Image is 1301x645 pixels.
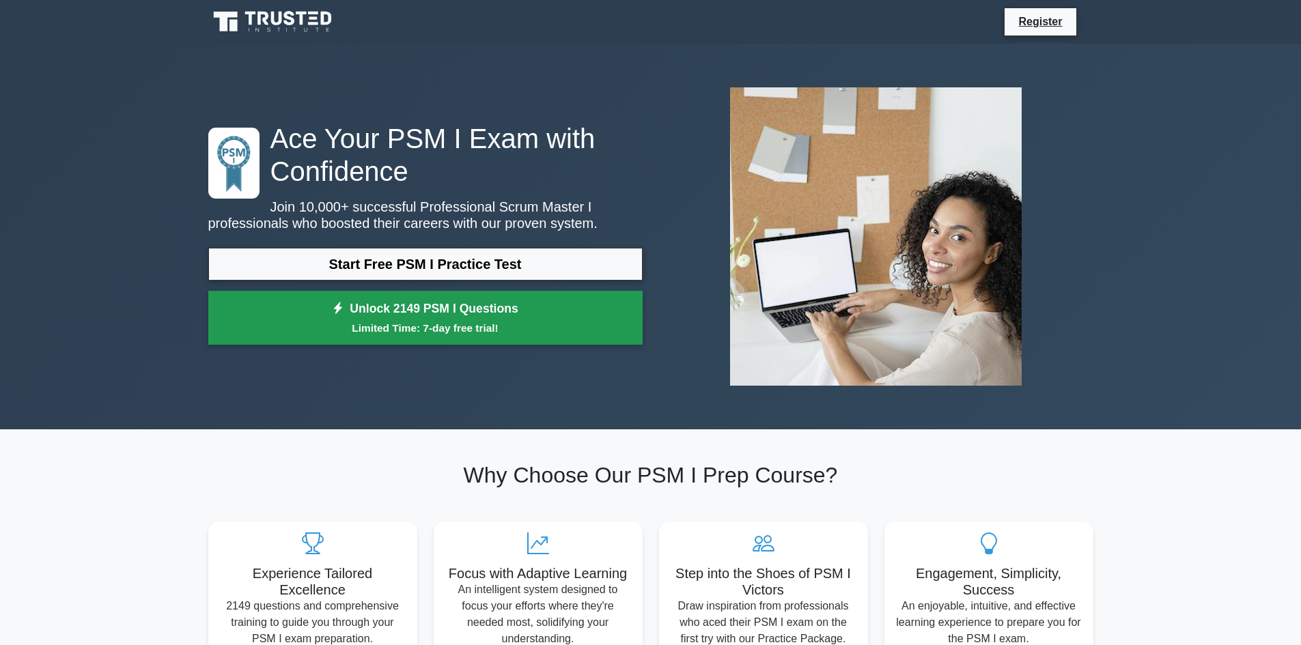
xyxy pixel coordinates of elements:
[208,291,643,345] a: Unlock 2149 PSM I QuestionsLimited Time: 7-day free trial!
[445,565,632,582] h5: Focus with Adaptive Learning
[208,248,643,281] a: Start Free PSM I Practice Test
[1010,13,1070,30] a: Register
[208,462,1093,488] h2: Why Choose Our PSM I Prep Course?
[208,122,643,188] h1: Ace Your PSM I Exam with Confidence
[219,565,406,598] h5: Experience Tailored Excellence
[670,565,857,598] h5: Step into the Shoes of PSM I Victors
[208,199,643,231] p: Join 10,000+ successful Professional Scrum Master I professionals who boosted their careers with ...
[225,320,626,336] small: Limited Time: 7-day free trial!
[895,565,1082,598] h5: Engagement, Simplicity, Success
